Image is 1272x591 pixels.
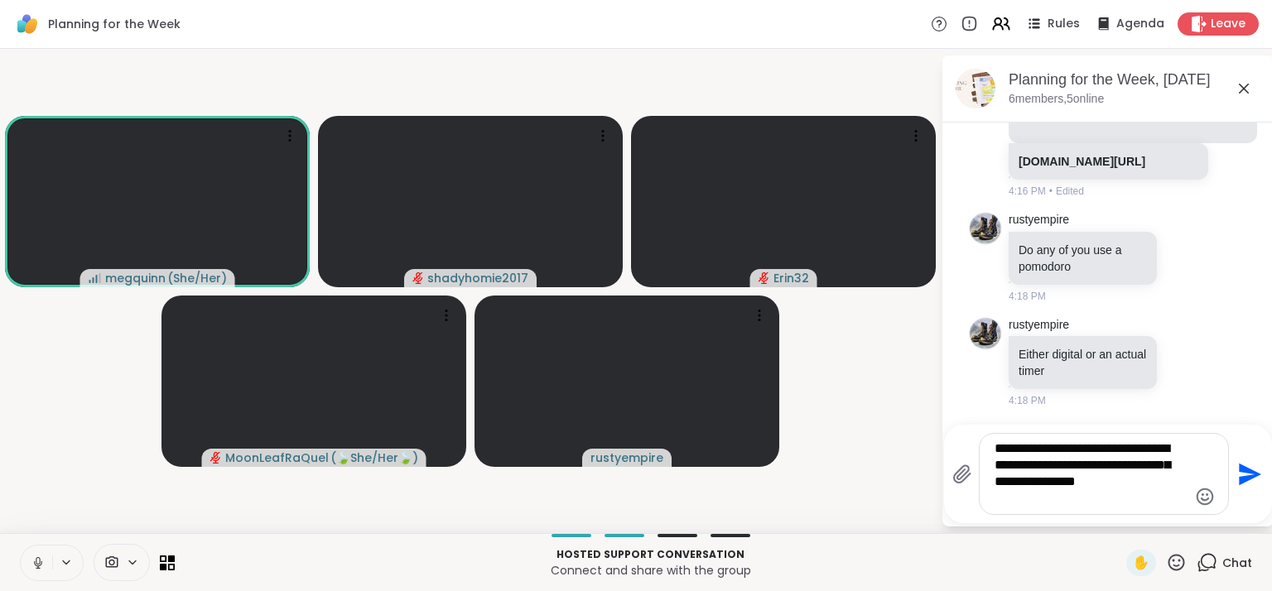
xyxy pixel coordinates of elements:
[1009,289,1046,304] span: 4:18 PM
[1048,16,1080,32] span: Rules
[969,212,1002,245] img: https://sharewell-space-live.sfo3.digitaloceanspaces.com/user-generated/3913dd85-6983-4073-ba6e-f...
[167,270,227,286] span: ( She/Her )
[185,547,1116,562] p: Hosted support conversation
[1056,184,1084,199] span: Edited
[330,449,418,466] span: ( 🍃She/Her🍃 )
[1211,16,1245,32] span: Leave
[1116,16,1164,32] span: Agenda
[956,69,995,108] img: Planning for the Week, Sep 06
[1019,242,1147,275] p: Do any of you use a pomodoro
[1009,184,1046,199] span: 4:16 PM
[225,449,329,466] span: MoonLeafRaQuel
[48,16,181,32] span: Planning for the Week
[759,272,770,284] span: audio-muted
[105,270,166,286] span: megquinn
[1019,346,1147,379] p: Either digital or an actual timer
[1049,184,1053,199] span: •
[185,562,1116,579] p: Connect and share with the group
[773,270,809,286] span: Erin32
[1133,553,1149,573] span: ✋
[427,270,528,286] span: shadyhomie2017
[1009,212,1069,228] a: rustyempire
[995,440,1188,507] textarea: Type your message
[1009,70,1260,90] div: Planning for the Week, [DATE]
[1009,91,1104,108] p: 6 members, 5 online
[1195,487,1215,507] button: Emoji picker
[969,317,1002,350] img: https://sharewell-space-live.sfo3.digitaloceanspaces.com/user-generated/3913dd85-6983-4073-ba6e-f...
[1009,317,1069,334] a: rustyempire
[1009,393,1046,408] span: 4:18 PM
[210,452,222,464] span: audio-muted
[412,272,424,284] span: audio-muted
[13,10,41,38] img: ShareWell Logomark
[1019,155,1145,168] a: [DOMAIN_NAME][URL]
[590,449,663,466] span: rustyempire
[1222,555,1252,571] span: Chat
[1229,455,1266,492] button: Send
